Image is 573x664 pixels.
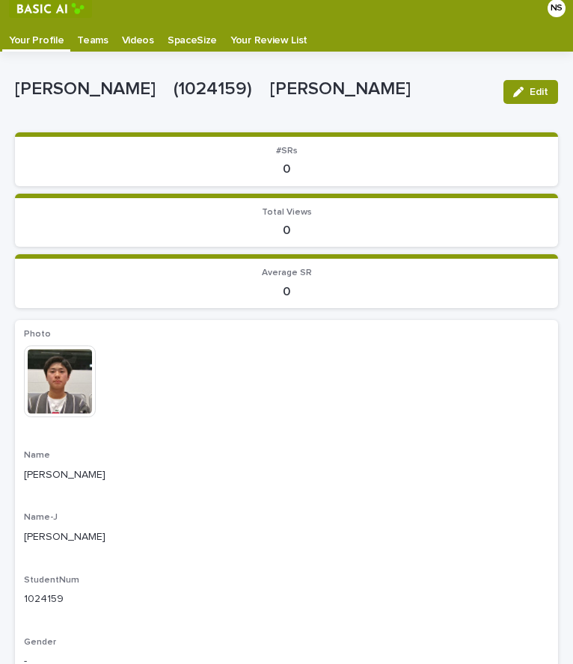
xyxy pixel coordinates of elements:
[24,467,549,483] p: [PERSON_NAME]
[122,23,154,47] p: Videos
[9,23,64,47] p: Your Profile
[70,23,114,52] a: Teams
[2,23,70,49] a: Your Profile
[503,80,558,104] button: Edit
[230,23,307,47] p: Your Review List
[24,330,51,339] span: Photo
[15,79,491,100] p: [PERSON_NAME] (1024159) [PERSON_NAME]
[24,451,50,460] span: Name
[24,285,549,299] p: 0
[24,162,549,176] p: 0
[24,224,549,238] p: 0
[24,638,56,647] span: Gender
[24,529,549,545] p: [PERSON_NAME]
[168,23,217,47] p: SpaceSize
[161,23,224,52] a: SpaceSize
[224,23,314,52] a: Your Review List
[262,268,312,277] span: Average SR
[115,23,161,52] a: Videos
[276,147,298,156] span: #SRs
[24,591,549,607] p: 1024159
[77,23,108,47] p: Teams
[24,576,79,585] span: StudentNum
[24,513,58,522] span: Name-J
[262,208,312,217] span: Total Views
[530,87,548,97] span: Edit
